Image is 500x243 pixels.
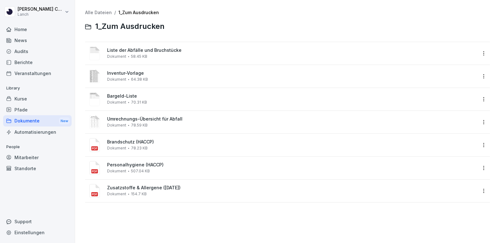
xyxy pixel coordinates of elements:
[131,100,147,105] span: 70.31 KB
[131,192,147,196] span: 154.7 KB
[107,48,477,53] span: Liste der Abfälle und Bruchstücke
[107,54,126,59] span: Dokument
[3,35,72,46] a: News
[3,227,72,238] a: Einstellungen
[114,10,116,15] span: /
[107,116,477,122] span: Umrechnungs-Übersicht für Abfall
[3,115,72,127] div: Dokumente
[107,77,126,82] span: Dokument
[3,24,72,35] a: Home
[3,142,72,152] p: People
[85,10,112,15] a: Alle Dateien
[107,162,477,168] span: Personalhygiene (HACCP)
[107,169,126,173] span: Dokument
[107,123,126,127] span: Dokument
[3,57,72,68] a: Berichte
[95,22,165,31] span: 1_Zum Ausdrucken
[3,127,72,138] a: Automatisierungen
[3,163,72,174] a: Standorte
[3,115,72,127] a: DokumenteNew
[107,192,126,196] span: Dokument
[59,117,70,125] div: New
[3,216,72,227] div: Support
[3,104,72,115] a: Pfade
[131,123,148,127] span: 78.59 KB
[107,100,126,105] span: Dokument
[107,71,477,76] span: Inventur-Vorlage
[131,146,148,150] span: 78.23 KB
[18,12,63,17] p: Lanch
[3,93,72,104] a: Kurse
[107,94,477,99] span: Bargeld-Liste
[107,146,126,150] span: Dokument
[107,185,477,191] span: Zusatzstoffe & Allergene ([DATE])
[118,10,159,15] a: 1_Zum Ausdrucken
[131,169,150,173] span: 507.04 KB
[3,46,72,57] a: Audits
[131,54,147,59] span: 58.45 KB
[3,68,72,79] a: Veranstaltungen
[107,139,477,145] span: Brandschutz (HACCP)
[3,83,72,93] p: Library
[18,7,63,12] p: [PERSON_NAME] Cancillieri
[131,77,148,82] span: 64.38 KB
[3,152,72,163] a: Mitarbeiter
